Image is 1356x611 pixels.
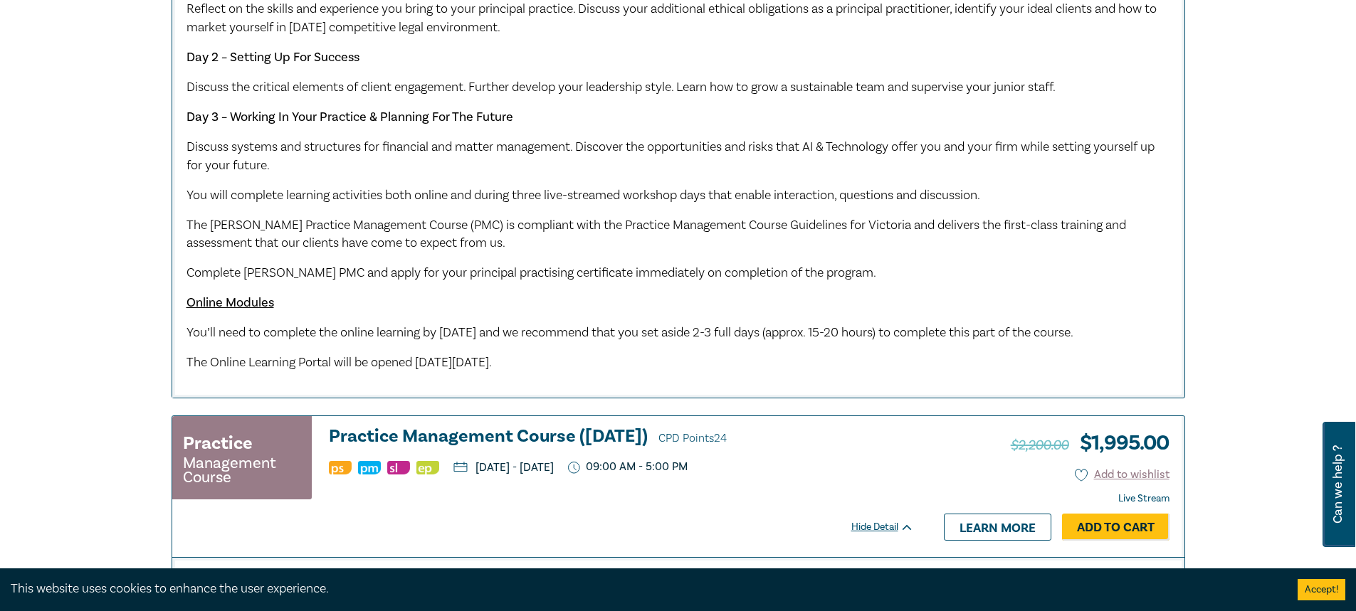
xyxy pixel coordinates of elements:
img: Substantive Law [387,461,410,474]
strong: Day 3 – Working In Your Practice & Planning For The Future [186,109,513,125]
span: CPD Points 24 [658,431,727,445]
span: Complete [PERSON_NAME] PMC and apply for your principal practising certificate immediately on com... [186,265,876,281]
h3: Practice [183,430,253,456]
p: 09:00 AM - 5:00 PM [568,460,688,474]
p: [DATE] - [DATE] [453,462,554,473]
span: You will complete learning activities both online and during three live-streamed workshop days th... [186,187,980,203]
div: Hide Detail [851,520,930,534]
h3: Practice Management Course ([DATE]) [329,427,914,448]
img: Ethics & Professional Responsibility [416,461,439,474]
small: Management Course [183,456,301,484]
div: This website uses cookies to enhance the user experience. [11,580,1276,598]
span: Discuss systems and structures for financial and matter management. Discover the opportunities an... [186,139,1155,174]
span: $2,200.00 [1011,436,1069,455]
button: Add to wishlist [1075,467,1170,483]
strong: Live Stream [1118,492,1170,505]
span: Can we help ? [1331,430,1345,538]
span: You’ll need to complete the online learning by [DATE] and we recommend that you set aside 2-3 ful... [186,324,1073,341]
button: Accept cookies [1298,579,1345,600]
span: Reflect on the skills and experience you bring to your principal practice. Discuss your additiona... [186,1,1157,36]
img: Professional Skills [329,461,352,474]
span: The Online Learning Portal will be opened [DATE][DATE]. [186,354,492,371]
h3: $ 1,995.00 [1011,427,1170,459]
u: Online Modules [186,294,274,311]
span: The [PERSON_NAME] Practice Management Course (PMC) is compliant with the Practice Management Cour... [186,217,1126,252]
strong: Day 2 – Setting Up For Success [186,49,359,65]
img: Practice Management & Business Skills [358,461,381,474]
a: Practice Management Course ([DATE]) CPD Points24 [329,427,914,448]
a: Learn more [944,514,1051,541]
span: Discuss the critical elements of client engagement. Further develop your leadership style. Learn ... [186,79,1056,95]
a: Add to Cart [1062,514,1170,541]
